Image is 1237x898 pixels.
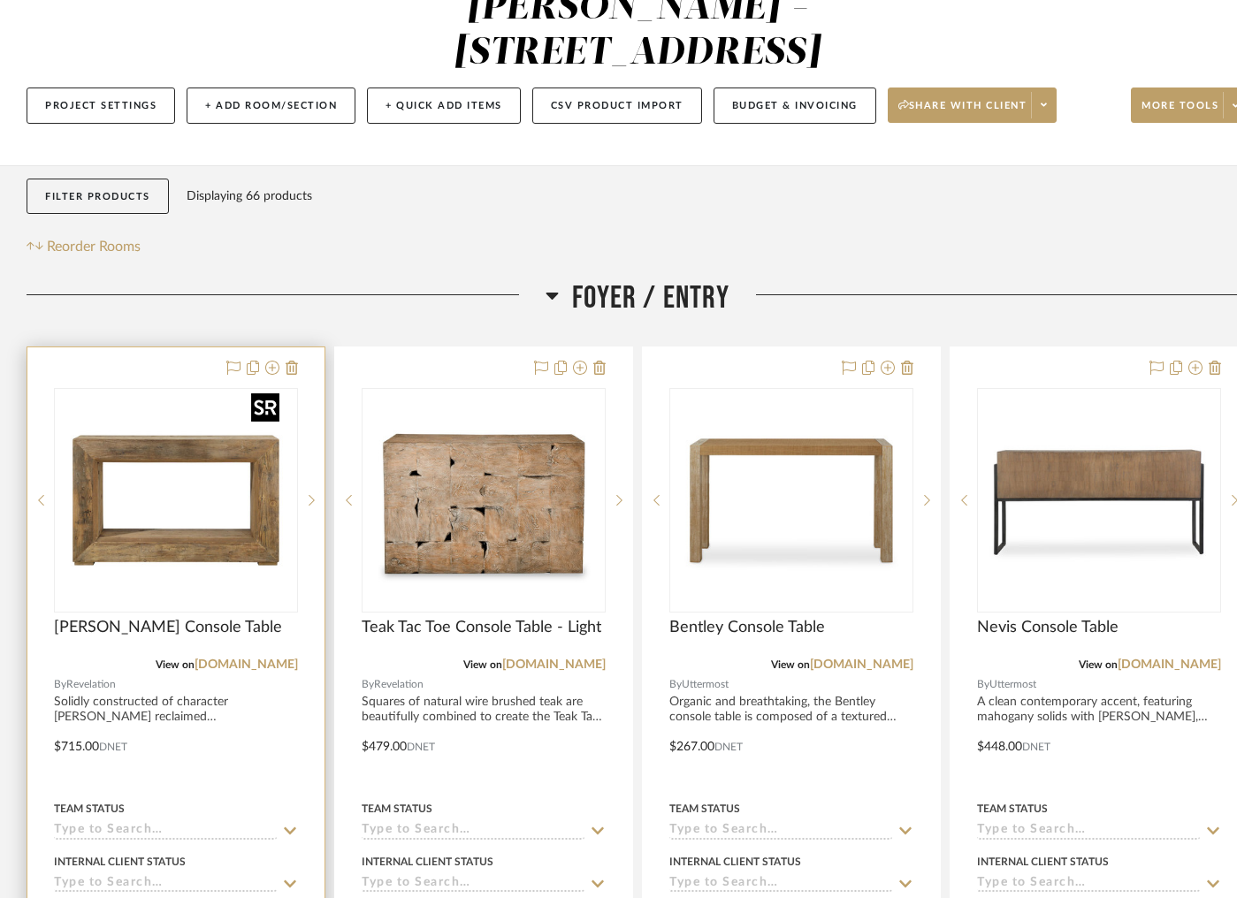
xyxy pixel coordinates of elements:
button: Budget & Invoicing [714,88,876,124]
input: Type to Search… [977,876,1200,893]
img: Teak Tac Toe Console Table - Light [373,390,594,611]
button: + Quick Add Items [367,88,521,124]
div: Team Status [669,801,740,817]
a: [DOMAIN_NAME] [810,658,913,671]
input: Type to Search… [54,823,277,840]
input: Type to Search… [977,823,1200,840]
div: Internal Client Status [362,854,493,870]
div: Team Status [977,801,1048,817]
input: Type to Search… [362,876,584,893]
span: Foyer / Entry [572,279,729,317]
a: [DOMAIN_NAME] [195,658,298,671]
img: Brady Console Table [65,390,286,611]
div: Team Status [54,801,125,817]
span: Reorder Rooms [47,236,141,257]
button: Project Settings [27,88,175,124]
span: Revelation [374,676,424,693]
button: Share with client [888,88,1058,123]
div: Displaying 66 products [187,179,312,214]
a: [DOMAIN_NAME] [502,658,606,671]
img: Nevis Console Table [989,390,1210,611]
span: Revelation [66,676,116,693]
span: Bentley Console Table [669,618,825,637]
span: Share with client [898,99,1027,126]
a: [DOMAIN_NAME] [1118,658,1221,671]
span: By [977,676,989,693]
div: Internal Client Status [977,854,1109,870]
span: Uttermost [682,676,729,693]
span: By [362,676,374,693]
div: 0 [55,389,297,612]
span: Teak Tac Toe Console Table - Light [362,618,601,637]
span: View on [463,659,502,670]
span: [PERSON_NAME] Console Table [54,618,282,637]
input: Type to Search… [669,823,892,840]
button: Reorder Rooms [27,236,141,257]
button: CSV Product Import [532,88,702,124]
div: 0 [363,389,605,612]
span: By [669,676,682,693]
span: View on [771,659,810,670]
span: Nevis Console Table [977,618,1119,637]
span: More tools [1142,99,1218,126]
span: View on [156,659,195,670]
div: Internal Client Status [54,854,186,870]
img: Bentley Console Table [681,390,902,611]
input: Type to Search… [362,823,584,840]
span: Uttermost [989,676,1036,693]
button: + Add Room/Section [187,88,355,124]
div: Team Status [362,801,432,817]
button: Filter Products [27,179,169,215]
div: Internal Client Status [669,854,801,870]
span: View on [1079,659,1118,670]
span: By [54,676,66,693]
input: Type to Search… [669,876,892,893]
input: Type to Search… [54,876,277,893]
